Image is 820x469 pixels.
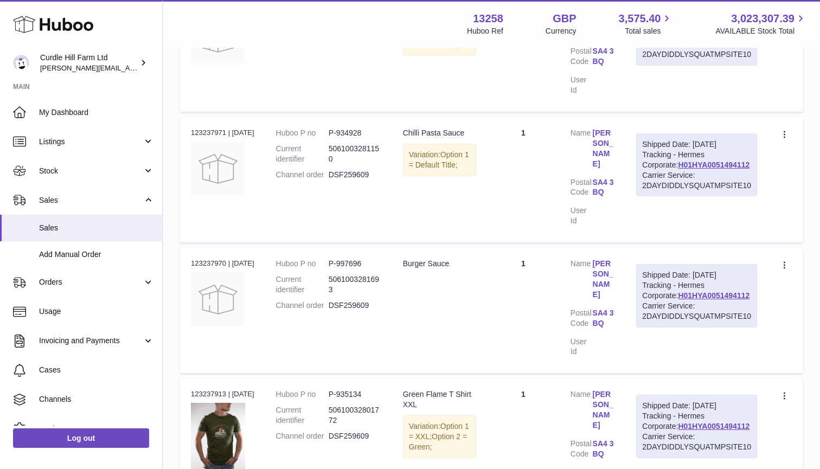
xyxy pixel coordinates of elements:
[593,46,615,67] a: SA4 3BQ
[329,259,381,269] dd: P-997696
[715,26,807,36] span: AVAILABLE Stock Total
[40,63,217,72] span: [PERSON_NAME][EMAIL_ADDRESS][DOMAIN_NAME]
[571,177,593,201] dt: Postal Code
[39,394,154,404] span: Channels
[191,259,254,268] div: 123237970 | [DATE]
[403,128,477,138] div: Chilli Pasta Sauce
[642,170,751,191] div: Carrier Service: 2DAYDIDDLYSQUATMPSITE10
[571,205,593,226] dt: User Id
[619,11,661,26] span: 3,575.40
[276,300,329,311] dt: Channel order
[678,160,749,169] a: H01HYA0051494112
[329,389,381,400] dd: P-935134
[636,264,757,327] div: Tracking - Hermes Corporate:
[39,306,154,317] span: Usage
[642,40,751,60] div: Carrier Service: 2DAYDIDDLYSQUATMPSITE10
[678,422,749,431] a: H01HYA0051494112
[571,439,593,462] dt: Postal Code
[571,46,593,69] dt: Postal Code
[39,107,154,118] span: My Dashboard
[39,423,154,434] span: Settings
[403,259,477,269] div: Burger Sauce
[39,365,154,375] span: Cases
[329,405,381,426] dd: 50610032801772
[39,223,154,233] span: Sales
[329,431,381,441] dd: DSF259609
[553,11,576,26] strong: GBP
[625,26,673,36] span: Total sales
[13,428,149,448] a: Log out
[409,422,469,441] span: Option 1 = XXL;
[39,249,154,260] span: Add Manual Order
[403,415,477,458] div: Variation:
[276,128,329,138] dt: Huboo P no
[571,259,593,303] dt: Name
[571,128,593,172] dt: Name
[329,274,381,295] dd: 5061003281693
[409,30,469,49] span: Option 1 = Default Title;
[276,170,329,180] dt: Channel order
[642,401,751,411] div: Shipped Date: [DATE]
[593,308,615,329] a: SA4 3BQ
[487,117,560,242] td: 1
[487,248,560,373] td: 1
[678,291,749,300] a: H01HYA0051494112
[39,166,143,176] span: Stock
[636,395,757,458] div: Tracking - Hermes Corporate:
[593,389,615,431] a: [PERSON_NAME]
[39,277,143,287] span: Orders
[619,11,674,36] a: 3,575.40 Total sales
[642,270,751,280] div: Shipped Date: [DATE]
[403,144,477,176] div: Variation:
[403,389,477,410] div: Green Flame T Shirt XXL
[329,128,381,138] dd: P-934928
[276,144,329,164] dt: Current identifier
[473,11,503,26] strong: 13258
[276,405,329,426] dt: Current identifier
[329,144,381,164] dd: 5061003281150
[13,55,29,71] img: charlotte@diddlysquatfarmshop.com
[642,139,751,150] div: Shipped Date: [DATE]
[642,301,751,322] div: Carrier Service: 2DAYDIDDLYSQUATMPSITE10
[593,259,615,300] a: [PERSON_NAME]
[593,128,615,169] a: [PERSON_NAME]
[191,142,245,196] img: no-photo.jpg
[636,133,757,196] div: Tracking - Hermes Corporate:
[39,137,143,147] span: Listings
[39,336,143,346] span: Invoicing and Payments
[593,177,615,198] a: SA4 3BQ
[191,272,245,326] img: no-photo.jpg
[409,150,469,169] span: Option 1 = Default Title;
[467,26,503,36] div: Huboo Ref
[40,53,138,73] div: Curdle Hill Farm Ltd
[191,389,254,399] div: 123237913 | [DATE]
[39,195,143,205] span: Sales
[715,11,807,36] a: 3,023,307.39 AVAILABLE Stock Total
[642,432,751,452] div: Carrier Service: 2DAYDIDDLYSQUATMPSITE10
[329,170,381,180] dd: DSF259609
[276,259,329,269] dt: Huboo P no
[571,308,593,331] dt: Postal Code
[571,337,593,357] dt: User Id
[571,75,593,95] dt: User Id
[593,439,615,459] a: SA4 3BQ
[329,300,381,311] dd: DSF259609
[731,11,795,26] span: 3,023,307.39
[571,389,593,433] dt: Name
[191,128,254,138] div: 123237971 | [DATE]
[546,26,576,36] div: Currency
[276,389,329,400] dt: Huboo P no
[276,274,329,295] dt: Current identifier
[409,432,467,451] span: Option 2 = Green;
[276,431,329,441] dt: Channel order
